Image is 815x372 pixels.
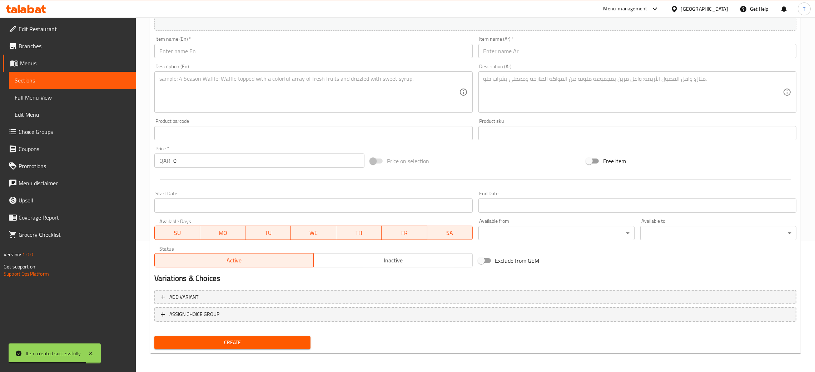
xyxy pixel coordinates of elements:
[159,156,170,165] p: QAR
[681,5,728,13] div: [GEOGRAPHIC_DATA]
[803,5,805,13] span: T
[3,175,136,192] a: Menu disclaimer
[317,255,470,266] span: Inactive
[248,228,288,238] span: TU
[9,72,136,89] a: Sections
[336,226,382,240] button: TH
[427,226,473,240] button: SA
[384,228,424,238] span: FR
[3,226,136,243] a: Grocery Checklist
[169,310,219,319] span: ASSIGN CHOICE GROUP
[478,126,796,140] input: Please enter product sku
[154,290,796,305] button: Add variant
[154,307,796,322] button: ASSIGN CHOICE GROUP
[158,228,197,238] span: SU
[313,253,473,267] button: Inactive
[603,157,626,165] span: Free item
[160,338,305,347] span: Create
[203,228,243,238] span: MO
[4,262,36,271] span: Get support on:
[154,273,796,284] h2: Variations & Choices
[154,44,472,58] input: Enter name En
[19,230,130,239] span: Grocery Checklist
[15,93,130,102] span: Full Menu View
[9,106,136,123] a: Edit Menu
[154,253,314,267] button: Active
[19,42,130,50] span: Branches
[603,5,647,13] div: Menu-management
[478,44,796,58] input: Enter name Ar
[3,192,136,209] a: Upsell
[387,157,429,165] span: Price on selection
[3,55,136,72] a: Menus
[495,256,540,265] span: Exclude from GEM
[19,196,130,205] span: Upsell
[3,157,136,175] a: Promotions
[19,145,130,153] span: Coupons
[19,213,130,222] span: Coverage Report
[22,250,33,259] span: 1.0.0
[26,350,81,357] div: Item created successfully
[4,269,49,278] a: Support.OpsPlatform
[15,76,130,85] span: Sections
[173,154,364,168] input: Please enter price
[294,228,333,238] span: WE
[154,336,310,349] button: Create
[3,209,136,226] a: Coverage Report
[640,226,796,240] div: ​
[154,126,472,140] input: Please enter product barcode
[478,226,635,240] div: ​
[15,110,130,119] span: Edit Menu
[382,226,427,240] button: FR
[3,123,136,140] a: Choice Groups
[154,226,200,240] button: SU
[169,293,198,302] span: Add variant
[291,226,336,240] button: WE
[339,228,379,238] span: TH
[430,228,470,238] span: SA
[19,162,130,170] span: Promotions
[20,59,130,67] span: Menus
[4,250,21,259] span: Version:
[245,226,291,240] button: TU
[3,37,136,55] a: Branches
[3,140,136,157] a: Coupons
[19,25,130,33] span: Edit Restaurant
[9,89,136,106] a: Full Menu View
[200,226,245,240] button: MO
[158,255,311,266] span: Active
[3,20,136,37] a: Edit Restaurant
[19,179,130,187] span: Menu disclaimer
[19,127,130,136] span: Choice Groups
